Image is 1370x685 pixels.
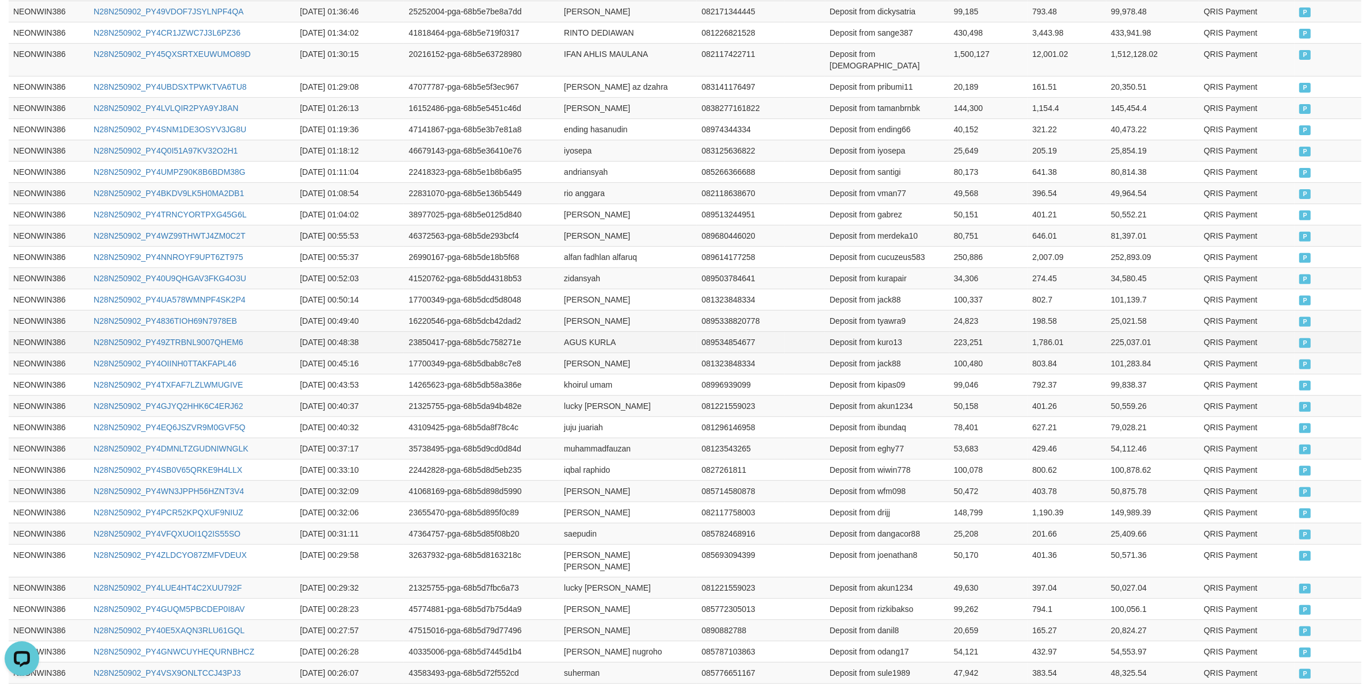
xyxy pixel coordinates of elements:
[697,225,785,246] td: 089680446020
[559,374,697,395] td: khoirul umam
[949,438,1028,459] td: 53,683
[825,22,949,43] td: Deposit from sange387
[1199,267,1295,289] td: QRIS Payment
[697,267,785,289] td: 089503784641
[5,5,39,39] button: Open LiveChat chat widget
[1199,225,1295,246] td: QRIS Payment
[697,480,785,502] td: 085714580878
[949,1,1028,22] td: 99,185
[295,353,404,374] td: [DATE] 00:45:16
[949,267,1028,289] td: 34,306
[949,118,1028,140] td: 40,152
[404,523,559,544] td: 47364757-pga-68b5d85f08b20
[1106,161,1199,182] td: 80,814.38
[1028,480,1106,502] td: 403.78
[559,523,697,544] td: saepudin
[404,1,559,22] td: 25252004-pga-68b5e7be8a7dd
[94,210,247,219] a: N28N250902_PY4TRNCYORTPXG45G6L
[404,43,559,76] td: 20216152-pga-68b5e63728980
[825,118,949,140] td: Deposit from ending66
[697,97,785,118] td: 0838277161822
[404,289,559,310] td: 17700349-pga-68b5dcd5d8048
[1028,43,1106,76] td: 12,001.02
[825,1,949,22] td: Deposit from dickysatria
[1199,161,1295,182] td: QRIS Payment
[949,140,1028,161] td: 25,649
[94,647,254,656] a: N28N250902_PY4GNWCUYHEQURNBHCZ
[949,502,1028,523] td: 148,799
[697,246,785,267] td: 089614177258
[697,204,785,225] td: 089513244951
[949,22,1028,43] td: 430,498
[1028,140,1106,161] td: 205.19
[9,43,89,76] td: NEONWIN386
[1299,423,1311,433] span: PAID
[697,331,785,353] td: 089534854677
[94,423,246,432] a: N28N250902_PY4EQ6JSZVR9M0GVF5Q
[949,353,1028,374] td: 100,480
[94,444,249,453] a: N28N250902_PY4DMNLTZGUDNIWNGLK
[404,416,559,438] td: 43109425-pga-68b5da8f78c4c
[1299,381,1311,391] span: PAID
[559,118,697,140] td: ending hasanudin
[94,104,239,113] a: N28N250902_PY4LVLQIR2PYA9YJ8AN
[94,7,244,16] a: N28N250902_PY49VDOF7JSYLNPF4QA
[1106,480,1199,502] td: 50,875.78
[559,267,697,289] td: zidansyah
[295,161,404,182] td: [DATE] 01:11:04
[949,76,1028,97] td: 20,189
[1028,225,1106,246] td: 646.01
[825,353,949,374] td: Deposit from jack88
[1028,459,1106,480] td: 800.62
[94,604,245,614] a: N28N250902_PY4GUQM5PBCDEP0I8AV
[1028,353,1106,374] td: 803.84
[1199,22,1295,43] td: QRIS Payment
[1028,374,1106,395] td: 792.37
[559,140,697,161] td: iyosepa
[94,508,243,517] a: N28N250902_PY4PCR52KPQXUF9NIUZ
[825,161,949,182] td: Deposit from santigi
[404,459,559,480] td: 22442828-pga-68b5d8d5eb235
[404,267,559,289] td: 41520762-pga-68b5dd4318b53
[1199,310,1295,331] td: QRIS Payment
[9,502,89,523] td: NEONWIN386
[1106,353,1199,374] td: 101,283.84
[9,204,89,225] td: NEONWIN386
[1199,1,1295,22] td: QRIS Payment
[1299,211,1311,220] span: PAID
[559,310,697,331] td: [PERSON_NAME]
[295,523,404,544] td: [DATE] 00:31:11
[1199,353,1295,374] td: QRIS Payment
[404,353,559,374] td: 17700349-pga-68b5dbab8c7e8
[295,459,404,480] td: [DATE] 00:33:10
[825,374,949,395] td: Deposit from kipas09
[949,459,1028,480] td: 100,078
[1299,147,1311,156] span: PAID
[94,28,241,37] a: N28N250902_PY4CR1JZWC7J3L6PZ36
[9,22,89,43] td: NEONWIN386
[94,252,243,262] a: N28N250902_PY4NNROYF9UPT6ZT975
[9,480,89,502] td: NEONWIN386
[1299,29,1311,39] span: PAID
[94,231,246,240] a: N28N250902_PY4WZ99THWTJ4ZM0C2T
[94,626,245,635] a: N28N250902_PY40E5XAQN3RLU61GQL
[404,161,559,182] td: 22418323-pga-68b5e1b8b6a95
[1299,83,1311,93] span: PAID
[825,43,949,76] td: Deposit from [DEMOGRAPHIC_DATA]
[1106,22,1199,43] td: 433,941.98
[1199,76,1295,97] td: QRIS Payment
[295,118,404,140] td: [DATE] 01:19:36
[1299,168,1311,178] span: PAID
[1028,310,1106,331] td: 198.58
[295,289,404,310] td: [DATE] 00:50:14
[1299,125,1311,135] span: PAID
[94,125,246,134] a: N28N250902_PY4SNM1DE3OSYV3JG8U
[295,438,404,459] td: [DATE] 00:37:17
[9,395,89,416] td: NEONWIN386
[559,246,697,267] td: alfan fadhlan alfaruq
[697,310,785,331] td: 0895338820778
[825,246,949,267] td: Deposit from cucuzeus583
[1106,267,1199,289] td: 34,580.45
[404,204,559,225] td: 38977025-pga-68b5e0125d840
[949,204,1028,225] td: 50,151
